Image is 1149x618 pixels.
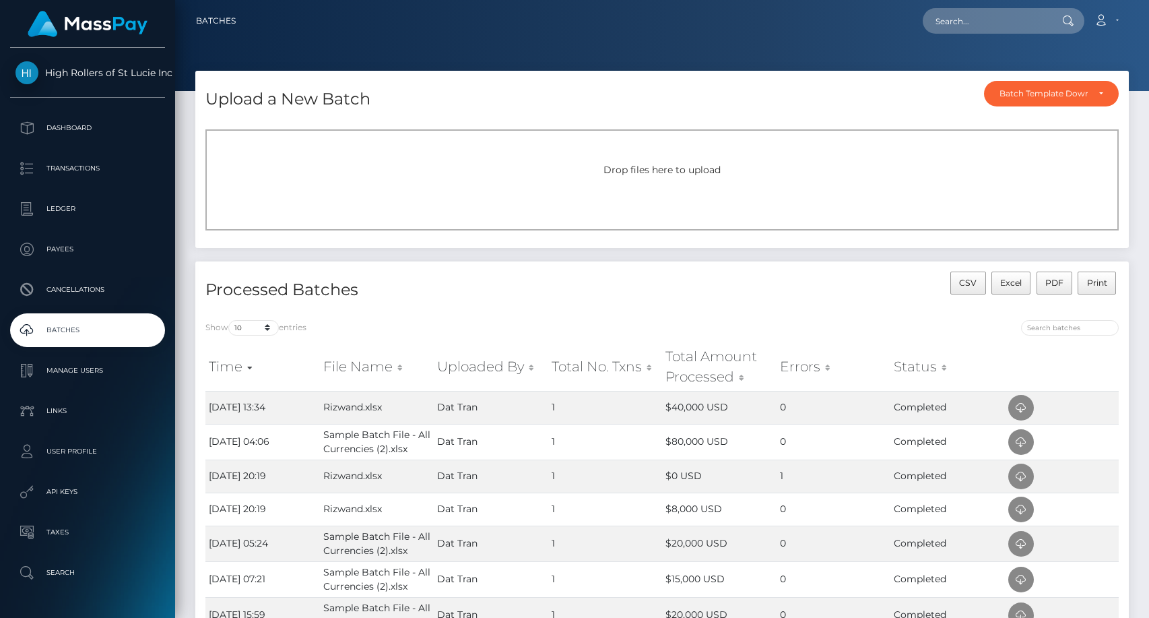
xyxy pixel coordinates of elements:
[205,424,320,460] td: [DATE] 04:06
[890,561,1005,597] td: Completed
[15,441,160,462] p: User Profile
[548,561,663,597] td: 1
[10,475,165,509] a: API Keys
[15,199,160,219] p: Ledger
[205,88,370,111] h4: Upload a New Batch
[205,320,306,336] label: Show entries
[205,460,320,493] td: [DATE] 20:19
[991,272,1031,295] button: Excel
[10,152,165,185] a: Transactions
[777,391,891,424] td: 0
[10,435,165,468] a: User Profile
[662,391,777,424] td: $40,000 USD
[196,7,236,35] a: Batches
[548,391,663,424] td: 1
[320,460,434,493] td: Rizwand.xlsx
[777,561,891,597] td: 0
[1045,278,1063,288] span: PDF
[777,460,891,493] td: 1
[950,272,986,295] button: CSV
[777,493,891,526] td: 0
[10,111,165,145] a: Dashboard
[205,391,320,424] td: [DATE] 13:34
[10,354,165,388] a: Manage Users
[15,280,160,300] p: Cancellations
[15,158,160,179] p: Transactions
[228,320,279,336] select: Showentries
[548,343,663,391] th: Total No. Txns: activate to sort column ascending
[15,563,160,583] p: Search
[434,493,548,526] td: Dat Tran
[205,561,320,597] td: [DATE] 07:21
[777,424,891,460] td: 0
[10,556,165,590] a: Search
[205,343,320,391] th: Time: activate to sort column ascending
[15,61,38,84] img: High Rollers of St Lucie Inc
[890,460,1005,493] td: Completed
[890,526,1005,561] td: Completed
[984,81,1119,106] button: Batch Template Download
[548,424,663,460] td: 1
[999,88,1088,99] div: Batch Template Download
[662,460,777,493] td: $0 USD
[434,460,548,493] td: Dat Tran
[205,526,320,561] td: [DATE] 05:24
[205,493,320,526] td: [DATE] 20:19
[15,361,160,381] p: Manage Users
[434,526,548,561] td: Dat Tran
[320,561,434,597] td: Sample Batch File - All Currencies (2).xlsx
[10,516,165,549] a: Taxes
[662,493,777,526] td: $8,000 USD
[320,526,434,561] td: Sample Batch File - All Currencies (2).xlsx
[320,493,434,526] td: Rizwand.xlsx
[10,273,165,307] a: Cancellations
[1000,278,1022,288] span: Excel
[10,394,165,428] a: Links
[10,192,165,226] a: Ledger
[10,67,165,79] span: High Rollers of St Lucie Inc
[15,522,160,543] p: Taxes
[662,526,777,561] td: $20,000 USD
[662,424,777,460] td: $80,000 USD
[1037,272,1073,295] button: PDF
[10,313,165,347] a: Batches
[320,343,434,391] th: File Name: activate to sort column ascending
[320,424,434,460] td: Sample Batch File - All Currencies (2).xlsx
[434,391,548,424] td: Dat Tran
[777,526,891,561] td: 0
[320,391,434,424] td: Rizwand.xlsx
[548,526,663,561] td: 1
[890,343,1005,391] th: Status: activate to sort column ascending
[1078,272,1116,295] button: Print
[890,424,1005,460] td: Completed
[1021,320,1119,336] input: Search batches
[662,343,777,391] th: Total Amount Processed: activate to sort column ascending
[28,11,147,37] img: MassPay Logo
[923,8,1049,34] input: Search...
[1087,278,1107,288] span: Print
[777,343,891,391] th: Errors: activate to sort column ascending
[434,343,548,391] th: Uploaded By: activate to sort column ascending
[15,482,160,502] p: API Keys
[15,320,160,340] p: Batches
[205,278,652,302] h4: Processed Batches
[603,164,721,176] span: Drop files here to upload
[662,561,777,597] td: $15,000 USD
[15,118,160,138] p: Dashboard
[890,391,1005,424] td: Completed
[890,493,1005,526] td: Completed
[15,239,160,259] p: Payees
[434,424,548,460] td: Dat Tran
[959,278,977,288] span: CSV
[434,561,548,597] td: Dat Tran
[15,401,160,421] p: Links
[548,460,663,493] td: 1
[548,493,663,526] td: 1
[10,233,165,266] a: Payees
